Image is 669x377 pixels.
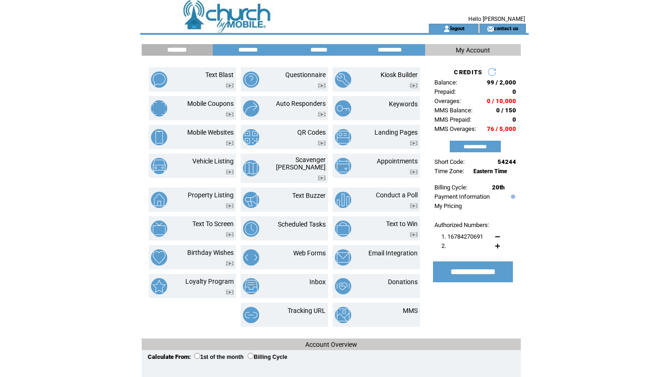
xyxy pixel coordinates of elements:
[276,100,326,107] a: Auto Responders
[434,97,461,104] span: Overages:
[243,249,259,266] img: web-forms.png
[243,307,259,323] img: tracking-url.png
[318,83,326,88] img: video.png
[151,129,167,145] img: mobile-websites.png
[498,158,516,165] span: 54244
[512,88,516,95] span: 0
[188,191,234,199] a: Property Listing
[496,107,516,114] span: 0 / 150
[226,169,234,175] img: video.png
[151,278,167,294] img: loyalty-program.png
[374,129,418,136] a: Landing Pages
[492,184,505,191] span: 20th
[226,232,234,237] img: video.png
[278,221,326,228] a: Scheduled Tasks
[192,220,234,227] a: Text To Screen
[368,249,418,257] a: Email Integration
[410,83,418,88] img: video.png
[318,175,326,181] img: video.png
[243,129,259,145] img: qr-codes.png
[243,100,259,117] img: auto-responders.png
[243,160,259,176] img: scavenger-hunt.png
[243,221,259,237] img: scheduled-tasks.png
[151,192,167,208] img: property-listing.png
[192,157,234,165] a: Vehicle Listing
[434,168,464,175] span: Time Zone:
[243,192,259,208] img: text-buzzer.png
[243,71,259,88] img: questionnaire.png
[194,354,243,360] label: 1st of the month
[494,25,518,31] a: contact us
[434,184,467,191] span: Billing Cycle:
[441,242,446,249] span: 2.
[434,193,490,200] a: Payment Information
[434,79,457,86] span: Balance:
[389,100,418,108] a: Keywords
[185,278,234,285] a: Loyalty Program
[226,83,234,88] img: video.png
[151,221,167,237] img: text-to-screen.png
[151,100,167,117] img: mobile-coupons.png
[187,129,234,136] a: Mobile Websites
[285,71,326,78] a: Questionnaire
[434,221,489,228] span: Authorized Numbers:
[226,203,234,208] img: video.png
[509,195,515,199] img: help.gif
[410,232,418,237] img: video.png
[434,125,476,132] span: MMS Overages:
[187,100,234,107] a: Mobile Coupons
[309,278,326,286] a: Inbox
[512,116,516,123] span: 0
[410,203,418,208] img: video.png
[248,354,287,360] label: Billing Cycle
[454,69,482,76] span: CREDITS
[151,71,167,88] img: text-blast.png
[377,157,418,165] a: Appointments
[380,71,418,78] a: Kiosk Builder
[410,141,418,146] img: video.png
[456,46,490,54] span: My Account
[335,307,351,323] img: mms.png
[335,278,351,294] img: donations.png
[226,261,234,266] img: video.png
[226,112,234,117] img: video.png
[226,290,234,295] img: video.png
[335,100,351,117] img: keywords.png
[205,71,234,78] a: Text Blast
[487,125,516,132] span: 76 / 5,000
[335,71,351,88] img: kiosk-builder.png
[386,220,418,227] a: Text to Win
[487,79,516,86] span: 99 / 2,000
[335,158,351,174] img: appointments.png
[450,25,465,31] a: logout
[434,107,472,114] span: MMS Balance:
[187,249,234,256] a: Birthday Wishes
[487,25,494,32] img: contact_us_icon.gif
[148,353,191,360] span: Calculate From:
[151,249,167,266] img: birthday-wishes.png
[194,353,200,359] input: 1st of the month
[410,169,418,175] img: video.png
[335,192,351,208] img: conduct-a-poll.png
[473,168,507,175] span: Eastern Time
[403,307,418,314] a: MMS
[292,192,326,199] a: Text Buzzer
[388,278,418,286] a: Donations
[248,353,254,359] input: Billing Cycle
[434,202,462,209] a: My Pricing
[335,249,351,266] img: email-integration.png
[293,249,326,257] a: Web Forms
[487,97,516,104] span: 0 / 10,000
[335,129,351,145] img: landing-pages.png
[335,221,351,237] img: text-to-win.png
[226,141,234,146] img: video.png
[276,156,326,171] a: Scavenger [PERSON_NAME]
[243,278,259,294] img: inbox.png
[305,341,357,348] span: Account Overview
[468,16,525,22] span: Hello [PERSON_NAME]
[376,191,418,199] a: Conduct a Poll
[297,129,326,136] a: QR Codes
[443,25,450,32] img: account_icon.gif
[318,112,326,117] img: video.png
[441,233,483,240] span: 1. 16784270691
